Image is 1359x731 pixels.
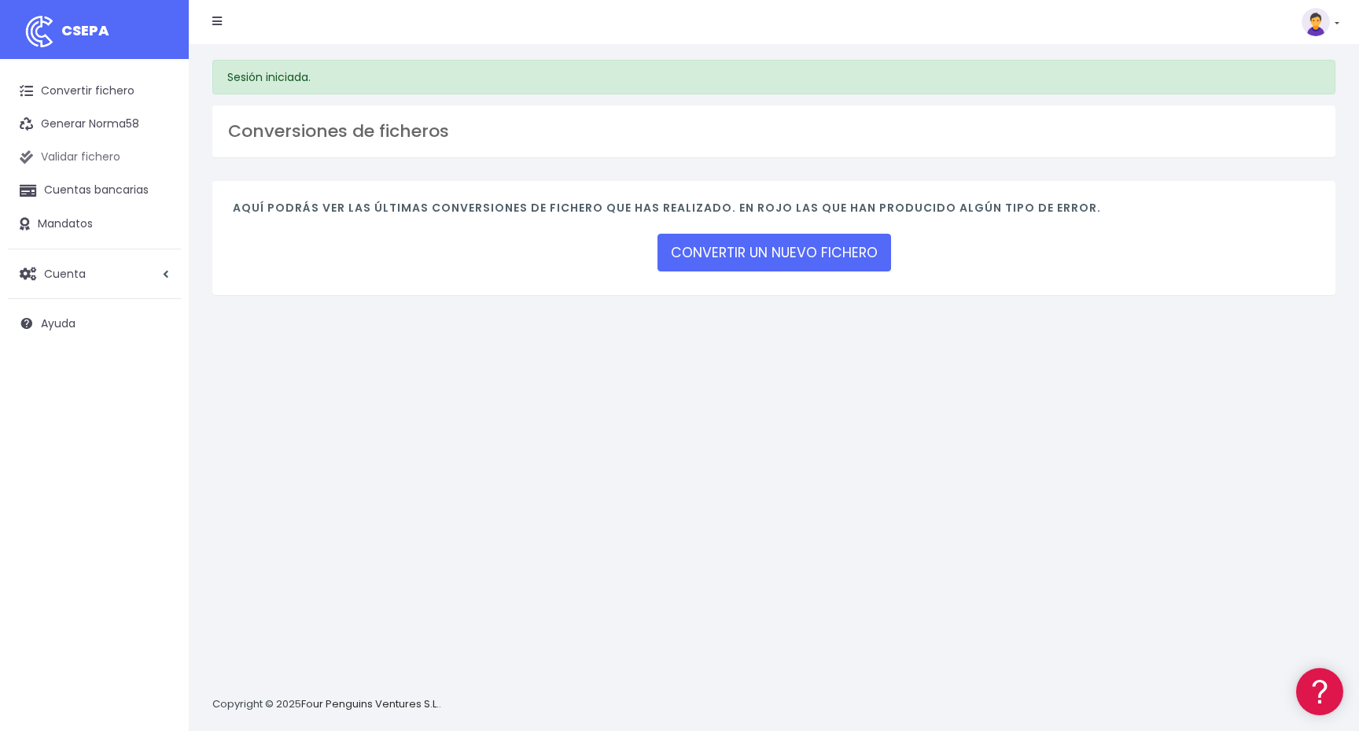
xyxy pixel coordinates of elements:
div: Sesión iniciada. [212,60,1335,94]
a: Four Penguins Ventures S.L. [301,696,439,711]
a: Generar Norma58 [8,108,181,141]
a: Validar fichero [8,141,181,174]
a: Mandatos [8,208,181,241]
span: CSEPA [61,20,109,40]
img: profile [1302,8,1330,36]
a: Cuentas bancarias [8,174,181,207]
span: Cuenta [44,265,86,281]
img: logo [20,12,59,51]
a: Ayuda [8,307,181,340]
span: Ayuda [41,316,75,331]
a: Convertir fichero [8,75,181,108]
a: CONVERTIR UN NUEVO FICHERO [657,234,891,271]
p: Copyright © 2025 . [212,696,441,713]
h4: Aquí podrás ver las últimas conversiones de fichero que has realizado. En rojo las que han produc... [233,201,1315,223]
a: Cuenta [8,257,181,290]
h3: Conversiones de ficheros [228,121,1320,142]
